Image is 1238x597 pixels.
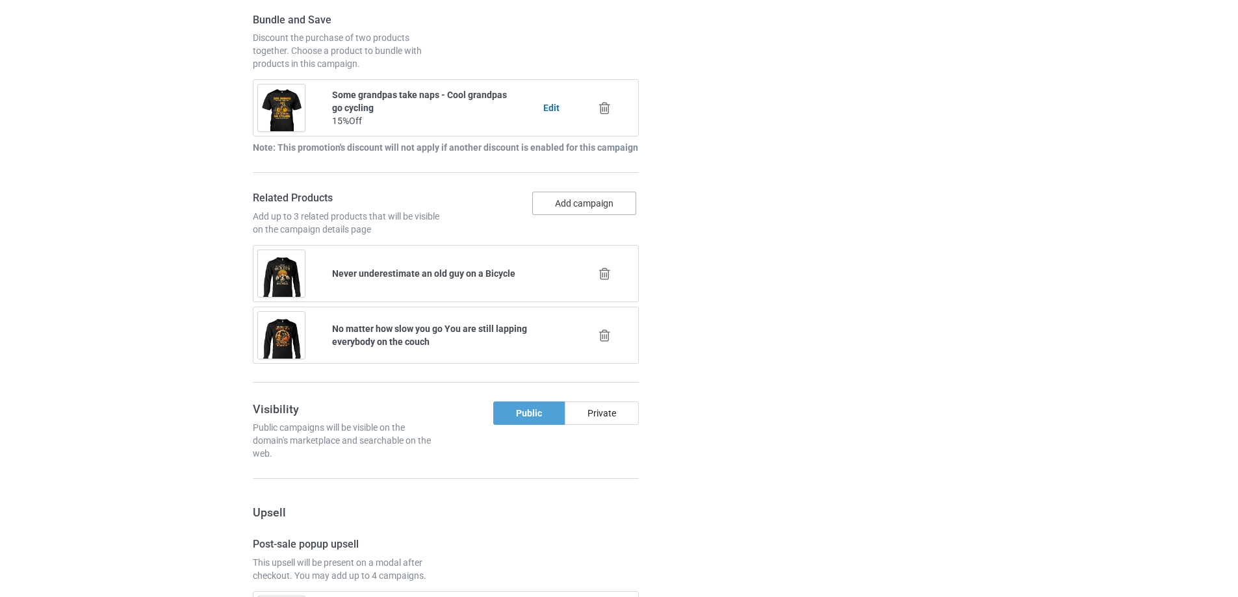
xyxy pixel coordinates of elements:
[253,421,441,460] div: Public campaigns will be visible on the domain's marketplace and searchable on the web.
[253,210,441,236] div: Add up to 3 related products that will be visible on the campaign details page
[565,401,639,425] div: Private
[332,114,511,127] div: 15% Off
[253,538,441,552] h4: Post-sale popup upsell
[493,401,565,425] div: Public
[253,142,638,153] b: Note: This promotion's discount will not apply if another discount is enabled for this campaign
[253,556,441,582] div: This upsell will be present on a modal after checkout. You may add up to 4 campaigns.
[332,324,527,347] b: No matter how slow you go You are still lapping everybody on the couch
[253,14,441,27] h4: Bundle and Save
[253,401,441,416] h3: Visibility
[543,103,560,113] b: Edit
[332,90,507,113] b: Some grandpas take naps - Cool grandpas go cycling
[253,31,441,70] div: Discount the purchase of two products together. Choose a product to bundle with products in this ...
[532,192,636,215] button: Add campaign
[253,505,639,520] h3: Upsell
[332,268,515,279] b: Never underestimate an old guy on a Bicycle
[253,192,441,205] h4: Related Products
